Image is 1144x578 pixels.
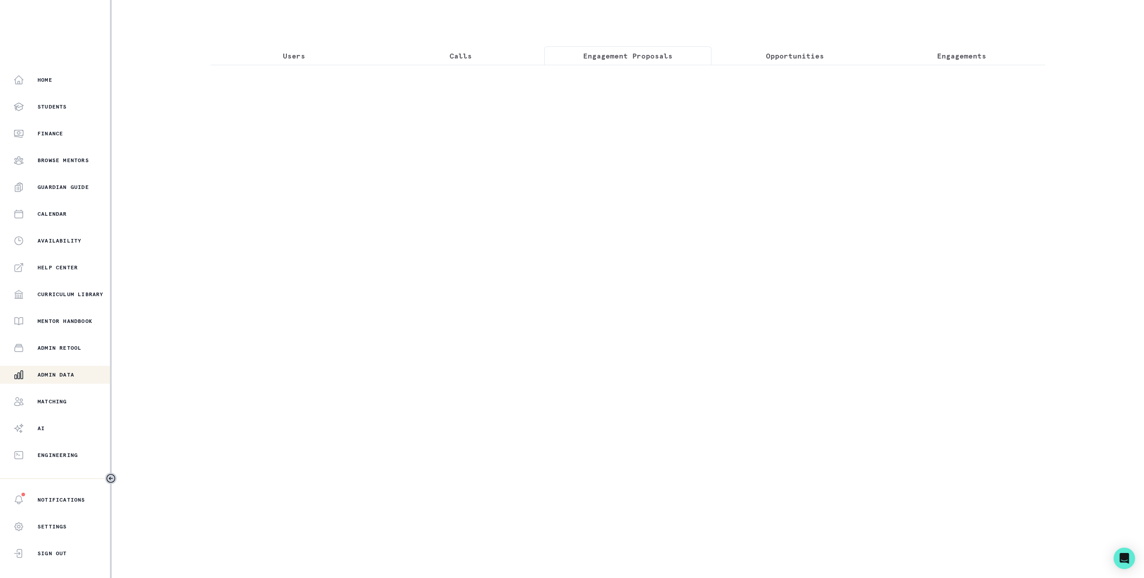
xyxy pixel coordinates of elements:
[937,50,986,61] p: Engagements
[38,103,67,110] p: Students
[38,291,104,298] p: Curriculum Library
[105,473,117,484] button: Toggle sidebar
[38,425,45,432] p: AI
[38,496,85,503] p: Notifications
[450,50,472,61] p: Calls
[38,184,89,191] p: Guardian Guide
[38,371,74,378] p: Admin Data
[38,318,93,325] p: Mentor Handbook
[38,76,52,84] p: Home
[38,237,81,244] p: Availability
[38,157,89,164] p: Browse Mentors
[1114,548,1135,569] div: Open Intercom Messenger
[766,50,824,61] p: Opportunities
[38,130,63,137] p: Finance
[583,50,673,61] p: Engagement Proposals
[38,210,67,218] p: Calendar
[283,50,305,61] p: Users
[38,523,67,530] p: Settings
[38,452,78,459] p: Engineering
[38,264,78,271] p: Help Center
[38,398,67,405] p: Matching
[38,344,81,352] p: Admin Retool
[38,550,67,557] p: Sign Out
